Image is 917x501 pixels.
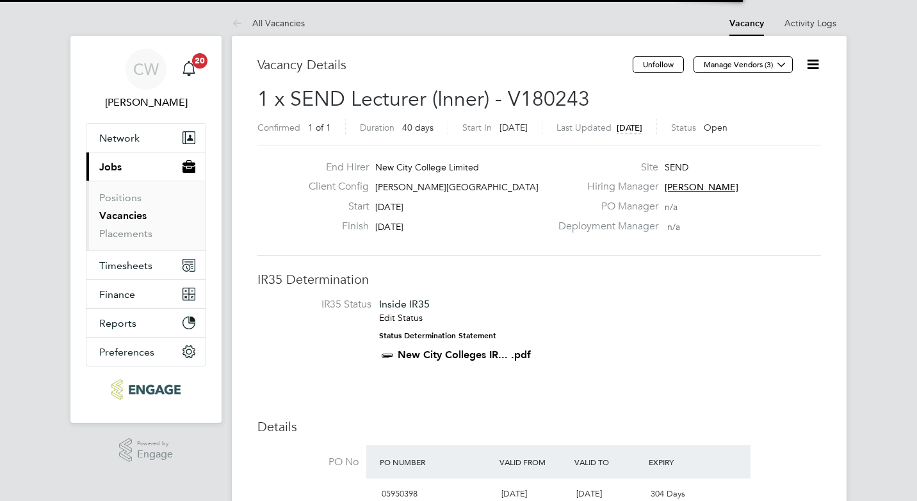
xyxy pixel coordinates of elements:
[556,122,612,133] label: Last Updated
[784,17,836,29] a: Activity Logs
[86,124,206,152] button: Network
[257,418,821,435] h3: Details
[551,161,658,174] label: Site
[99,192,142,204] a: Positions
[551,200,658,213] label: PO Manager
[257,271,821,288] h3: IR35 Determination
[99,161,122,173] span: Jobs
[86,181,206,250] div: Jobs
[576,488,602,499] span: [DATE]
[704,122,727,133] span: Open
[111,379,180,400] img: ncclondon-logo-retina.png
[232,17,305,29] a: All Vacancies
[86,152,206,181] button: Jobs
[499,122,528,133] span: [DATE]
[176,49,202,90] a: 20
[379,298,430,310] span: Inside IR35
[617,122,642,133] span: [DATE]
[99,227,152,240] a: Placements
[257,86,590,111] span: 1 x SEND Lecturer (Inner) - V180243
[729,18,764,29] a: Vacancy
[398,349,531,361] a: New City Colleges IR... .pdf
[99,288,135,300] span: Finance
[137,449,173,460] span: Engage
[137,438,173,449] span: Powered by
[192,53,207,69] span: 20
[694,56,793,73] button: Manage Vendors (3)
[298,180,369,193] label: Client Config
[375,161,479,173] span: New City College Limited
[360,122,394,133] label: Duration
[571,450,646,473] div: Valid To
[298,200,369,213] label: Start
[70,36,222,423] nav: Main navigation
[375,221,403,233] span: [DATE]
[379,312,423,324] a: Edit Status
[99,259,152,272] span: Timesheets
[377,450,496,473] div: PO Number
[665,161,688,173] span: SEND
[99,346,154,358] span: Preferences
[645,450,720,473] div: Expiry
[667,221,680,233] span: n/a
[379,331,496,340] strong: Status Determination Statement
[298,161,369,174] label: End Hirer
[551,220,658,233] label: Deployment Manager
[462,122,492,133] label: Start In
[86,379,206,400] a: Go to home page
[257,122,300,133] label: Confirmed
[257,456,359,469] label: PO No
[382,488,418,499] span: 05950398
[551,180,658,193] label: Hiring Manager
[257,56,633,73] h3: Vacancy Details
[375,181,539,193] span: [PERSON_NAME][GEOGRAPHIC_DATA]
[99,209,147,222] a: Vacancies
[501,488,527,499] span: [DATE]
[119,438,174,463] a: Powered byEngage
[665,201,678,213] span: n/a
[402,122,434,133] span: 40 days
[86,309,206,337] button: Reports
[375,201,403,213] span: [DATE]
[298,220,369,233] label: Finish
[86,280,206,308] button: Finance
[496,450,571,473] div: Valid From
[133,61,159,78] span: CW
[99,317,136,329] span: Reports
[308,122,331,133] span: 1 of 1
[270,298,371,311] label: IR35 Status
[86,251,206,279] button: Timesheets
[651,488,685,499] span: 304 Days
[86,338,206,366] button: Preferences
[633,56,684,73] button: Unfollow
[99,132,140,144] span: Network
[86,95,206,110] span: Clair Windsor
[665,181,738,193] span: [PERSON_NAME]
[671,122,696,133] label: Status
[86,49,206,110] a: CW[PERSON_NAME]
